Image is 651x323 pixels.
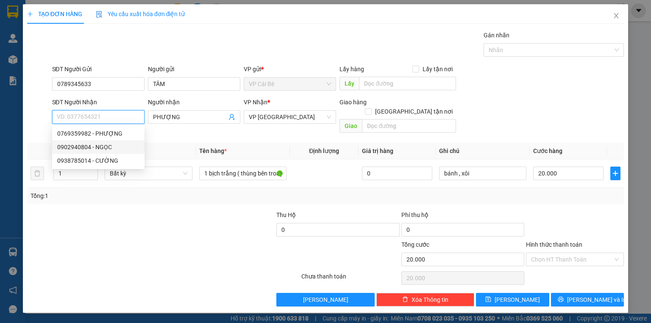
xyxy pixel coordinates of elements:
[199,148,227,154] span: Tên hàng
[148,97,240,107] div: Người nhận
[57,156,139,165] div: 0938785014 - CƯỜNG
[339,77,359,90] span: Lấy
[362,148,393,154] span: Giá trị hàng
[52,127,145,140] div: 0769359982 - PHƯỢNG
[72,1,159,10] div: [PERSON_NAME]
[362,167,432,180] input: 0
[52,140,145,154] div: 0902940804 - NGỌC
[249,111,331,123] span: VP Sài Gòn
[228,114,235,120] span: user-add
[610,167,620,180] button: plus
[495,295,540,304] span: [PERSON_NAME]
[339,66,364,72] span: Lấy hàng
[96,11,185,17] span: Yêu cầu xuất hóa đơn điện tử
[339,119,362,133] span: Giao
[485,296,491,303] span: save
[199,167,287,180] input: VD: Bàn, Ghế
[376,293,474,306] button: deleteXóa Thông tin
[52,64,145,74] div: SĐT Người Gửi
[476,293,549,306] button: save[PERSON_NAME]
[31,167,44,180] button: delete
[249,78,331,90] span: VP Cái Bè
[244,99,267,106] span: VP Nhận
[436,143,530,159] th: Ghi chú
[70,26,161,39] td: [DOMAIN_NAME]
[604,4,628,28] button: Close
[27,11,33,17] span: plus
[57,129,139,138] div: 0769359982 - PHƯỢNG
[52,154,145,167] div: 0938785014 - CƯỜNG
[401,210,524,223] div: Phí thu hộ
[300,272,400,287] div: Chưa thanh toán
[613,12,620,19] span: close
[611,170,620,177] span: plus
[57,142,139,152] div: 0902940804 - NGỌC
[526,241,582,248] label: Hình thức thanh toán
[276,212,296,218] span: Thu Hộ
[309,148,339,154] span: Định lượng
[401,241,429,248] span: Tổng cước
[359,77,456,90] input: Dọc đường
[558,296,564,303] span: printer
[96,11,103,18] img: icon
[484,32,509,39] label: Gán nhãn
[27,11,82,17] span: TẠO ĐƠN HÀNG
[419,64,456,74] span: Lấy tận nơi
[362,119,456,133] input: Dọc đường
[412,295,448,304] span: Xóa Thông tin
[533,148,562,154] span: Cước hàng
[276,293,374,306] button: [PERSON_NAME]
[31,191,252,200] div: Tổng: 1
[52,97,145,107] div: SĐT Người Nhận
[110,167,187,180] span: Bất kỳ
[372,107,456,116] span: [GEOGRAPHIC_DATA] tận nơi
[303,295,348,304] span: [PERSON_NAME]
[551,293,624,306] button: printer[PERSON_NAME] và In
[339,99,367,106] span: Giao hàng
[439,167,526,180] input: Ghi Chú
[402,296,408,303] span: delete
[148,64,240,74] div: Người gửi
[4,26,70,39] td: Hải Duyên
[567,295,626,304] span: [PERSON_NAME] và In
[244,64,336,74] div: VP gửi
